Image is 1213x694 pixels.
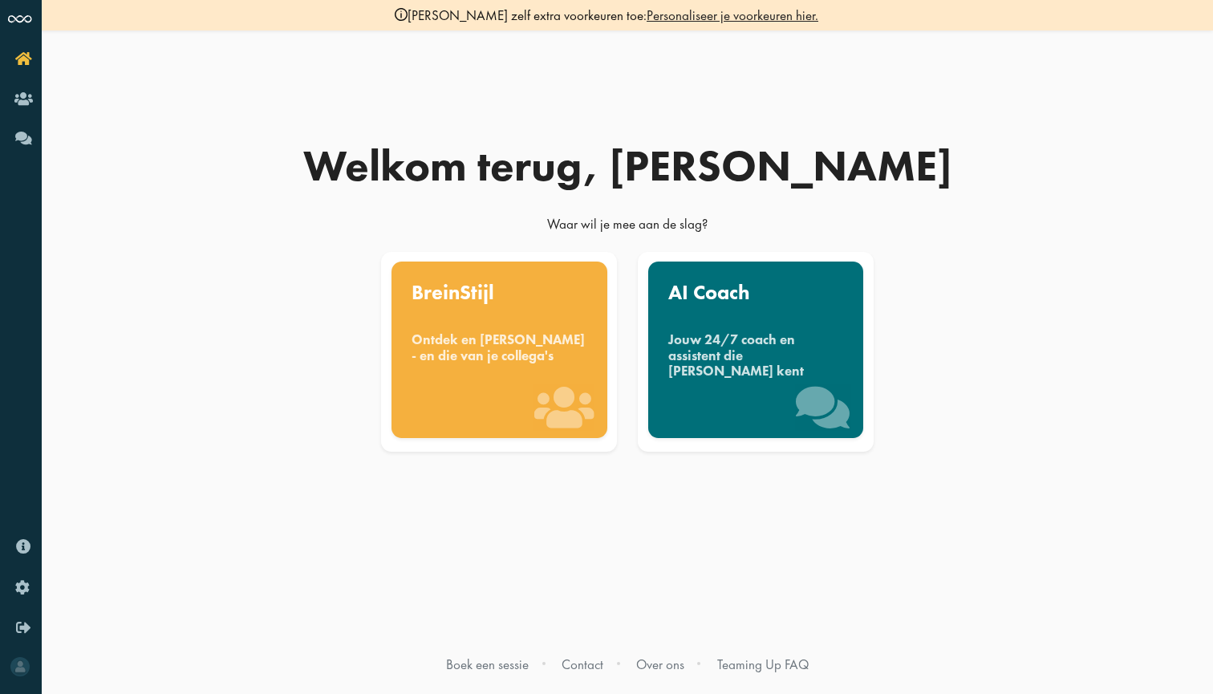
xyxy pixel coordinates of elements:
a: Teaming Up FAQ [717,655,809,673]
div: AI Coach [668,282,843,303]
div: Jouw 24/7 coach en assistent die [PERSON_NAME] kent [668,332,843,379]
div: BreinStijl [412,282,586,303]
div: Waar wil je mee aan de slag? [242,215,1012,241]
a: Over ons [636,655,684,673]
div: Ontdek en [PERSON_NAME] - en die van je collega's [412,332,586,363]
a: Boek een sessie [446,655,529,673]
a: BreinStijl Ontdek en [PERSON_NAME] - en die van je collega's [378,252,621,453]
a: Contact [562,655,603,673]
a: AI Coach Jouw 24/7 coach en assistent die [PERSON_NAME] kent [635,252,878,453]
a: Personaliseer je voorkeuren hier. [647,6,818,24]
div: Welkom terug, [PERSON_NAME] [242,144,1012,188]
img: info-black.svg [395,8,408,21]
